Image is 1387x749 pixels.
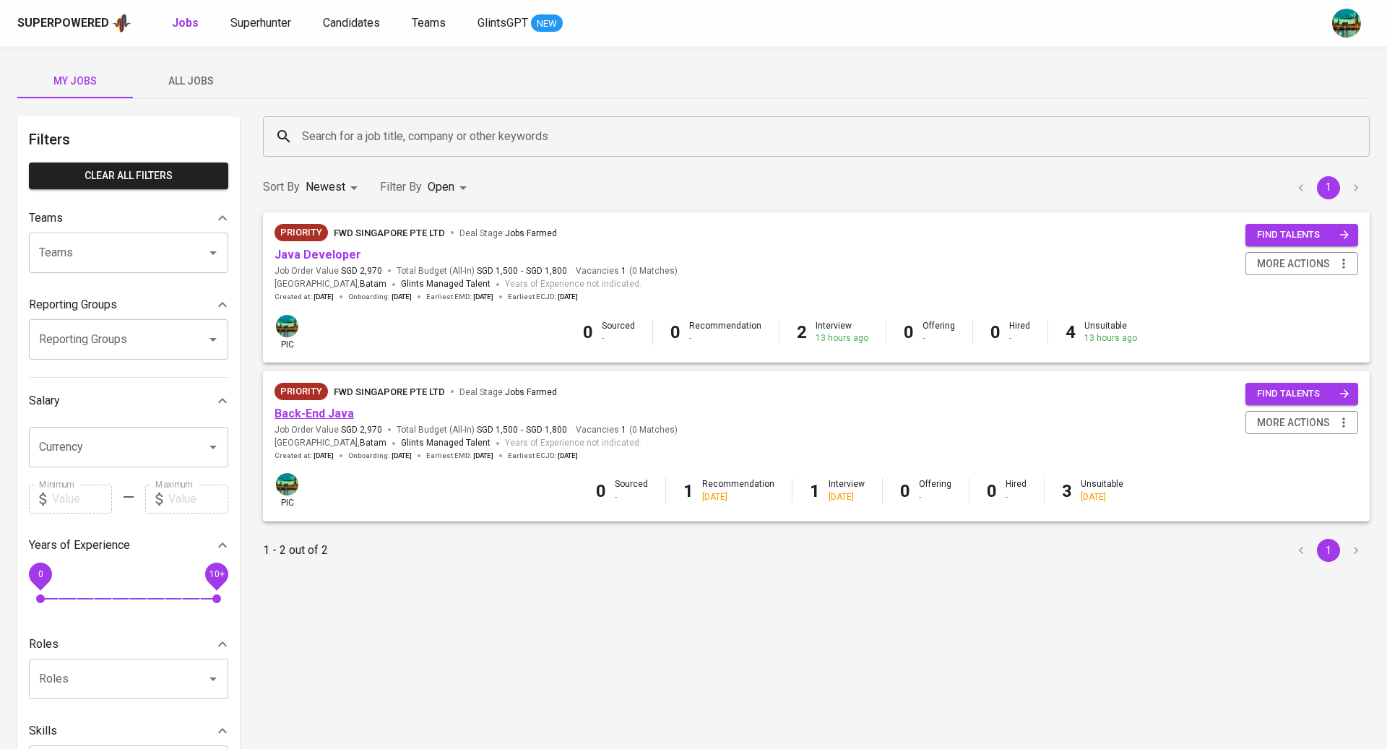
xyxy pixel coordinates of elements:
[275,383,328,400] div: New Job received from Demand Team
[689,332,761,345] div: -
[473,292,493,302] span: [DATE]
[615,478,648,503] div: Sourced
[505,228,557,238] span: Jobs Farmed
[702,478,774,503] div: Recommendation
[505,277,641,292] span: Years of Experience not indicated.
[904,322,914,342] b: 0
[112,12,131,34] img: app logo
[263,542,328,559] p: 1 - 2 out of 2
[142,72,240,90] span: All Jobs
[17,12,131,34] a: Superpoweredapp logo
[1245,411,1358,435] button: more actions
[816,332,868,345] div: 13 hours ago
[1245,224,1358,246] button: find talents
[900,481,910,501] b: 0
[478,16,528,30] span: GlintsGPT
[29,290,228,319] div: Reporting Groups
[230,16,291,30] span: Superhunter
[1009,320,1030,345] div: Hired
[412,14,449,33] a: Teams
[797,322,807,342] b: 2
[1245,383,1358,405] button: find talents
[459,387,557,397] span: Deal Stage :
[816,320,868,345] div: Interview
[275,224,328,241] div: New Job received from Demand Team
[29,209,63,227] p: Teams
[29,636,59,653] p: Roles
[1257,227,1349,243] span: find talents
[275,472,300,509] div: pic
[810,481,820,501] b: 1
[531,17,563,31] span: NEW
[401,438,491,448] span: Glints Managed Talent
[919,491,951,503] div: -
[670,322,680,342] b: 0
[323,16,380,30] span: Candidates
[428,174,472,201] div: Open
[619,424,626,436] span: 1
[17,15,109,32] div: Superpowered
[426,451,493,461] span: Earliest EMD :
[275,424,382,436] span: Job Order Value
[1062,481,1072,501] b: 3
[306,178,345,196] p: Newest
[314,292,334,302] span: [DATE]
[459,228,557,238] span: Deal Stage :
[29,630,228,659] div: Roles
[1317,176,1340,199] button: page 1
[1081,478,1123,503] div: Unsuitable
[203,243,223,263] button: Open
[275,384,328,399] span: Priority
[922,320,955,345] div: Offering
[29,296,117,313] p: Reporting Groups
[526,265,567,277] span: SGD 1,800
[576,424,678,436] span: Vacancies ( 0 Matches )
[29,128,228,151] h6: Filters
[702,491,774,503] div: [DATE]
[615,491,648,503] div: -
[275,277,386,292] span: [GEOGRAPHIC_DATA] ,
[380,178,422,196] p: Filter By
[508,292,578,302] span: Earliest ECJD :
[508,451,578,461] span: Earliest ECJD :
[922,332,955,345] div: -
[526,424,567,436] span: SGD 1,800
[360,277,386,292] span: Batam
[276,315,298,337] img: a5d44b89-0c59-4c54-99d0-a63b29d42bd3.jpg
[29,537,130,554] p: Years of Experience
[1006,491,1027,503] div: -
[263,178,300,196] p: Sort By
[348,451,412,461] span: Onboarding :
[209,568,224,579] span: 10+
[348,292,412,302] span: Onboarding :
[392,451,412,461] span: [DATE]
[275,436,386,451] span: [GEOGRAPHIC_DATA] ,
[1332,9,1361,38] img: a5d44b89-0c59-4c54-99d0-a63b29d42bd3.jpg
[26,72,124,90] span: My Jobs
[29,163,228,189] button: Clear All filters
[987,481,997,501] b: 0
[576,265,678,277] span: Vacancies ( 0 Matches )
[341,265,382,277] span: SGD 2,970
[334,228,445,238] span: FWD Singapore Pte Ltd
[1287,176,1370,199] nav: pagination navigation
[230,14,294,33] a: Superhunter
[172,14,202,33] a: Jobs
[412,16,446,30] span: Teams
[478,14,563,33] a: GlintsGPT NEW
[505,436,641,451] span: Years of Experience not indicated.
[397,424,567,436] span: Total Budget (All-In)
[275,313,300,351] div: pic
[990,322,1001,342] b: 0
[602,332,635,345] div: -
[558,451,578,461] span: [DATE]
[275,451,334,461] span: Created at :
[172,16,199,30] b: Jobs
[275,407,354,420] a: Back-End Java
[602,320,635,345] div: Sourced
[521,424,523,436] span: -
[275,265,382,277] span: Job Order Value
[168,485,228,514] input: Value
[829,478,865,503] div: Interview
[1081,491,1123,503] div: [DATE]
